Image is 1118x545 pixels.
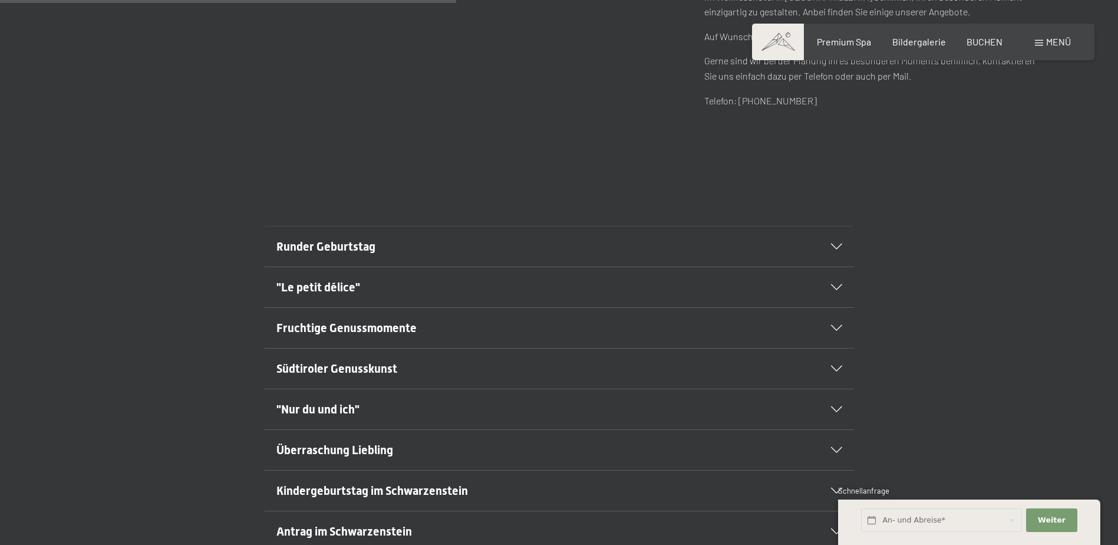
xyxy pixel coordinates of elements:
[704,93,1043,109] p: Telefon: [PHONE_NUMBER]
[1026,508,1077,533] button: Weiter
[704,29,1043,44] p: Auf Wunsch kreieren wir Ihnen ein individuelles Paket.
[1046,36,1071,47] span: Menü
[276,321,417,335] span: Fruchtige Genussmomente
[704,53,1043,83] p: Gerne sind wir bei der Planung Ihres besonderen Moments behilflich, kontaktieren Sie uns einfach ...
[276,362,397,376] span: Südtiroler Genusskunst
[967,36,1002,47] a: BUCHEN
[892,36,946,47] a: Bildergalerie
[1038,515,1066,526] span: Weiter
[276,280,360,294] span: "Le petit délice"
[276,443,393,457] span: Überraschung Liebling
[276,524,412,539] span: Antrag im Schwarzenstein
[276,402,360,416] span: "Nur du und ich"
[276,484,468,498] span: Kindergeburtstag im Schwarzenstein
[838,486,889,495] span: Schnellanfrage
[276,239,375,254] span: Runder Geburtstag
[817,36,871,47] a: Premium Spa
